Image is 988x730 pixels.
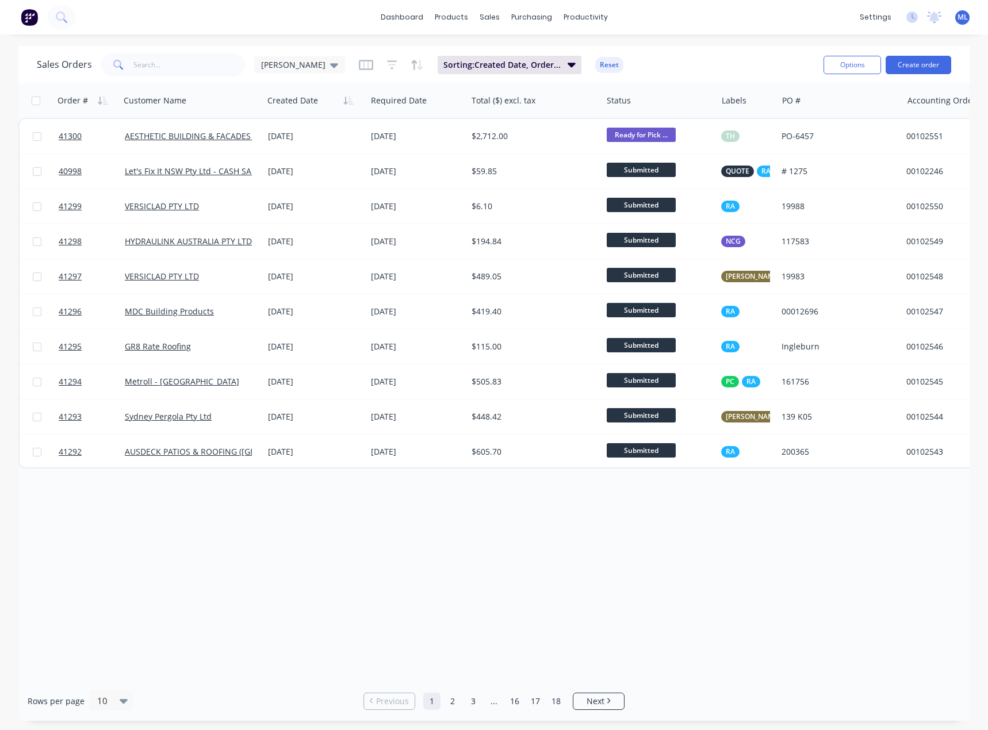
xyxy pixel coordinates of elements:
div: $115.00 [472,341,591,352]
span: 41298 [59,236,82,247]
div: [DATE] [268,376,362,387]
div: [DATE] [268,130,362,142]
a: 41297 [59,259,125,294]
div: sales [474,9,506,26]
a: MDC Building Products [125,306,214,317]
div: PO-6457 [782,130,891,142]
div: $505.83 [472,376,591,387]
div: [DATE] [371,306,462,317]
div: [DATE] [371,166,462,177]
div: [DATE] [268,411,362,422]
div: Accounting Order # [907,95,983,106]
div: $489.05 [472,271,591,282]
div: 117583 [782,236,891,247]
span: RA [761,166,771,177]
span: PC [726,376,734,387]
span: Next [587,696,604,707]
span: Submitted [607,198,676,212]
button: RA [721,446,740,458]
a: Page 2 [444,693,461,710]
button: RA [721,201,740,212]
a: VERSICLAD PTY LTD [125,271,199,282]
a: Sydney Pergola Pty Ltd [125,411,212,422]
div: $2,712.00 [472,130,591,142]
div: Total ($) excl. tax [472,95,535,106]
div: Created Date [267,95,318,106]
div: 139 K05 [782,411,891,422]
span: Rows per page [28,696,85,707]
span: RA [746,376,756,387]
span: 41292 [59,446,82,458]
div: settings [854,9,897,26]
span: Submitted [607,163,676,177]
a: 41292 [59,435,125,469]
span: RA [726,446,735,458]
span: [PERSON_NAME] [726,271,780,282]
a: Page 16 [506,693,523,710]
div: $194.84 [472,236,591,247]
a: dashboard [375,9,429,26]
a: Jump forward [485,693,503,710]
div: [DATE] [268,306,362,317]
button: [PERSON_NAME] [721,411,806,422]
div: 200365 [782,446,891,458]
div: 00012696 [782,306,891,317]
a: 41295 [59,329,125,364]
div: [DATE] [268,271,362,282]
div: $6.10 [472,201,591,212]
span: Submitted [607,338,676,352]
a: AESTHETIC BUILDING & FACADES PTY LTD [125,130,284,141]
a: 41298 [59,224,125,259]
span: RA [726,201,735,212]
div: [DATE] [268,166,362,177]
span: Submitted [607,373,676,387]
button: Reset [595,57,623,73]
a: AUSDECK PATIOS & ROOFING ([GEOGRAPHIC_DATA]) [125,446,323,457]
a: GR8 Rate Roofing [125,341,191,352]
div: productivity [558,9,614,26]
input: Search... [133,53,246,76]
span: Previous [376,696,409,707]
div: [DATE] [371,411,462,422]
div: $448.42 [472,411,591,422]
div: [DATE] [268,201,362,212]
a: 40998 [59,154,125,189]
div: 19988 [782,201,891,212]
span: Submitted [607,303,676,317]
div: Ingleburn [782,341,891,352]
span: RA [726,341,735,352]
div: $605.70 [472,446,591,458]
div: PO # [782,95,801,106]
button: Create order [886,56,951,74]
a: Page 18 [547,693,565,710]
div: [DATE] [371,446,462,458]
span: [PERSON_NAME] [726,411,780,422]
div: [DATE] [371,236,462,247]
div: 161756 [782,376,891,387]
div: products [429,9,474,26]
ul: Pagination [359,693,629,710]
h1: Sales Orders [37,59,92,70]
div: [DATE] [268,341,362,352]
span: Submitted [607,408,676,422]
span: Submitted [607,443,676,458]
button: PCRA [721,376,760,387]
a: Page 3 [465,693,482,710]
span: Ready for Pick ... [607,128,676,142]
a: Page 1 is your current page [423,693,441,710]
div: $59.85 [472,166,591,177]
div: Required Date [371,95,427,106]
span: 41296 [59,306,82,317]
a: VERSICLAD PTY LTD [125,201,199,212]
div: [DATE] [371,341,462,352]
button: Options [824,56,881,74]
button: RA [721,341,740,352]
button: RA [721,306,740,317]
div: [DATE] [371,201,462,212]
a: 41300 [59,119,125,153]
a: 41299 [59,189,125,224]
div: Customer Name [124,95,186,106]
div: # 1275 [782,166,891,177]
div: Order # [58,95,88,106]
button: TH [721,130,740,142]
